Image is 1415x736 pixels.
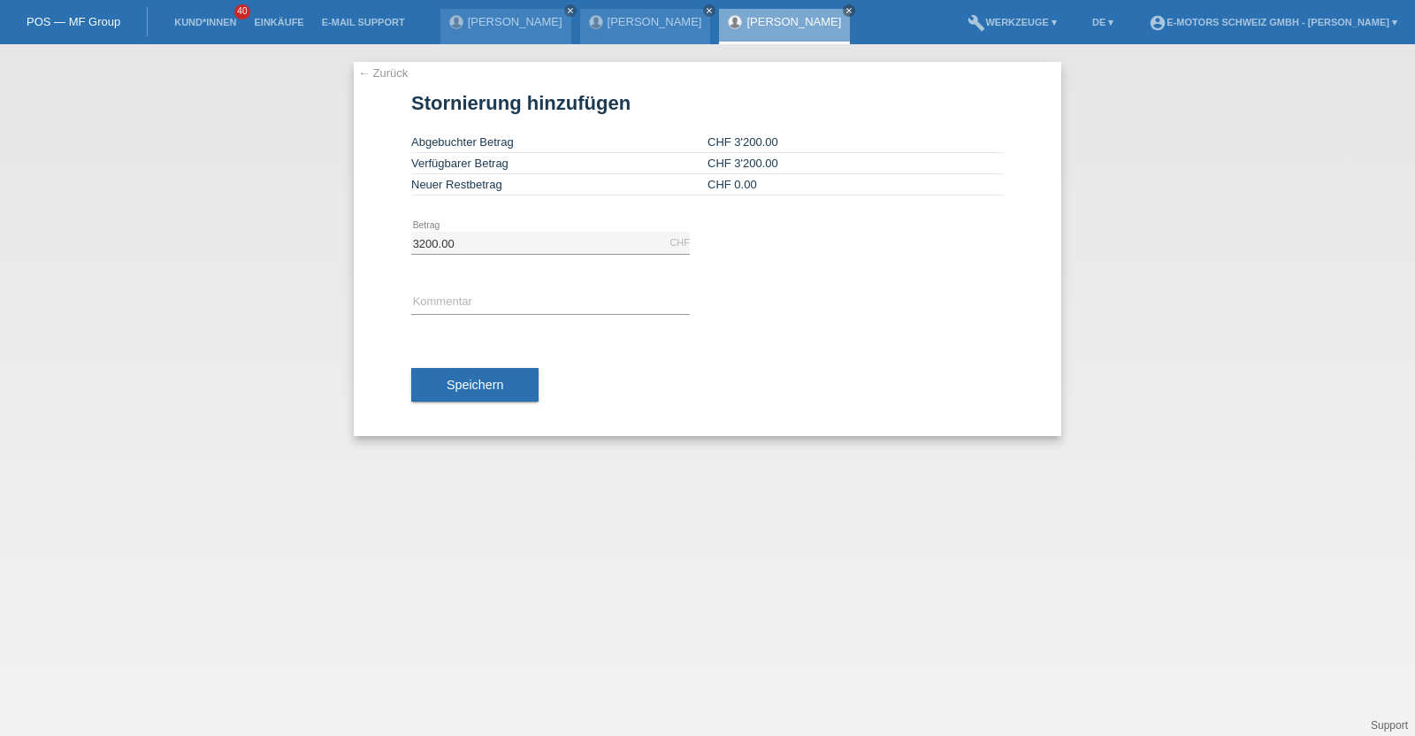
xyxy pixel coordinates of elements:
[959,17,1066,27] a: buildWerkzeuge ▾
[608,15,702,28] a: [PERSON_NAME]
[1371,719,1408,732] a: Support
[411,92,1004,114] h1: Stornierung hinzufügen
[566,6,575,15] i: close
[245,17,312,27] a: Einkäufe
[1140,17,1406,27] a: account_circleE-Motors Schweiz GmbH - [PERSON_NAME] ▾
[358,66,408,80] a: ← Zurück
[669,237,690,248] div: CHF
[707,178,757,191] span: CHF 0.00
[707,157,778,170] span: CHF 3'200.00
[411,368,539,402] button: Speichern
[165,17,245,27] a: Kund*innen
[707,135,778,149] span: CHF 3'200.00
[1149,14,1166,32] i: account_circle
[411,132,707,153] td: Abgebuchter Betrag
[234,4,250,19] span: 40
[703,4,715,17] a: close
[845,6,853,15] i: close
[468,15,562,28] a: [PERSON_NAME]
[843,4,855,17] a: close
[1083,17,1122,27] a: DE ▾
[746,15,841,28] a: [PERSON_NAME]
[447,378,503,392] span: Speichern
[27,15,120,28] a: POS — MF Group
[313,17,414,27] a: E-Mail Support
[564,4,577,17] a: close
[411,174,707,195] td: Neuer Restbetrag
[411,153,707,174] td: Verfügbarer Betrag
[968,14,985,32] i: build
[705,6,714,15] i: close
